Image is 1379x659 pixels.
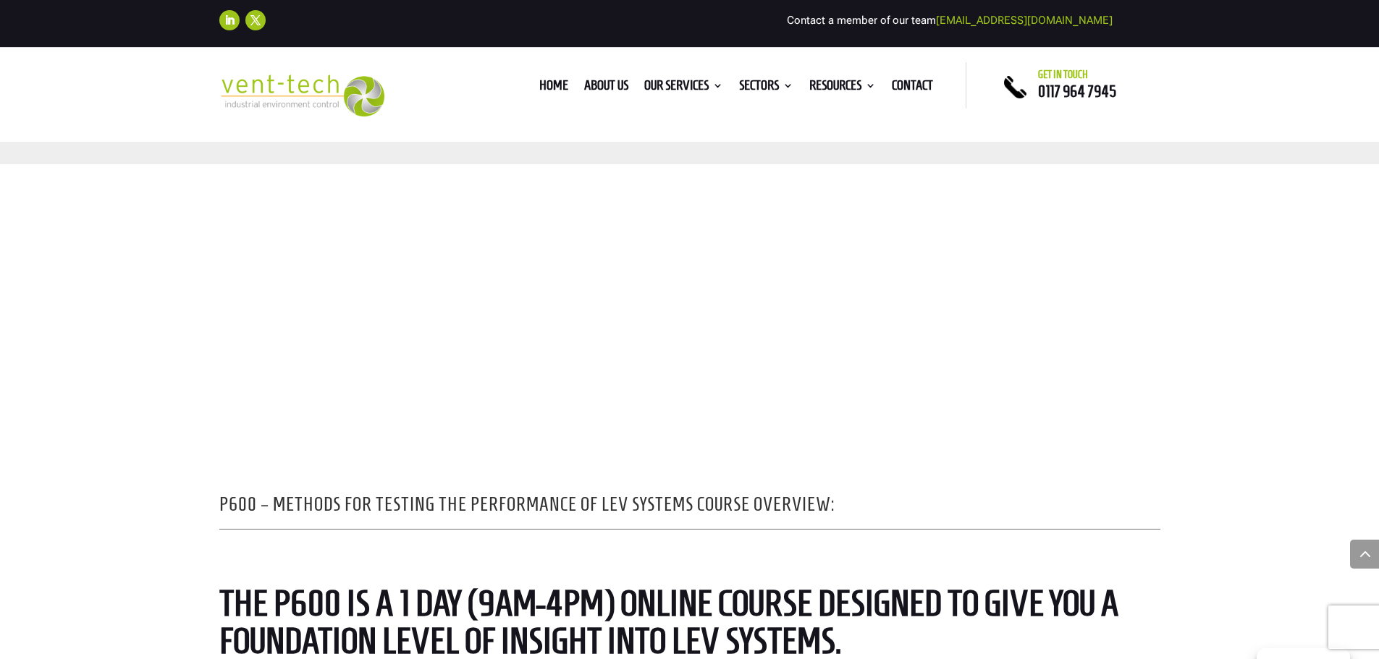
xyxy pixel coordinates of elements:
a: Contact [892,80,933,96]
a: About us [584,80,628,96]
a: Follow on LinkedIn [219,10,240,30]
h2: P600 – Methods for Testing the Performance of LEV Systems Course Overview: [219,495,1160,521]
a: Sectors [739,80,793,96]
a: Resources [809,80,876,96]
a: 0117 964 7945 [1038,82,1116,100]
a: Our Services [644,80,723,96]
span: Contact a member of our team [787,14,1113,27]
span: Get in touch [1038,69,1088,80]
a: Follow on X [245,10,266,30]
a: Home [539,80,568,96]
img: 2023-09-27T08_35_16.549ZVENT-TECH---Clear-background [219,75,385,117]
a: [EMAIL_ADDRESS][DOMAIN_NAME] [936,14,1113,27]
